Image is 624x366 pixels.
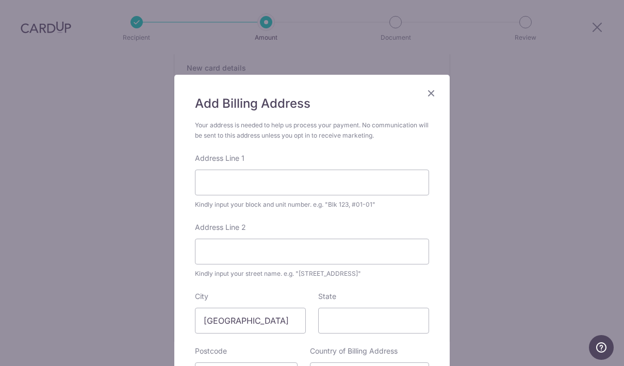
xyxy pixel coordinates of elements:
label: Address Line 2 [195,222,246,232]
label: Address Line 1 [195,153,244,163]
div: Kindly input your street name. e.g. "[STREET_ADDRESS]" [195,269,429,279]
h5: Add Billing Address [195,95,429,112]
label: State [318,291,336,302]
button: Close [425,87,437,99]
div: Kindly input your block and unit number. e.g. "Blk 123, #01-01" [195,199,429,210]
label: City [195,291,208,302]
label: Country of Billing Address [310,346,398,356]
div: Your address is needed to help us process your payment. No communication will be sent to this add... [195,120,429,141]
label: Postcode [195,346,227,356]
iframe: Opens a widget where you can find more information [589,335,614,361]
